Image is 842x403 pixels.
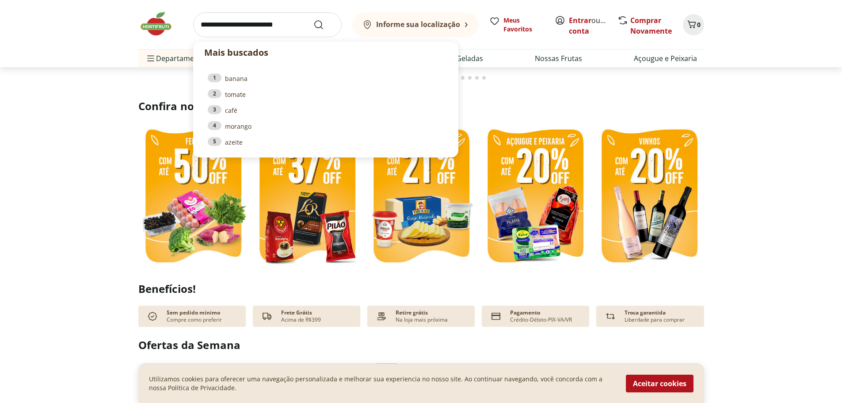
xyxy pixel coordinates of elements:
span: Meus Favoritos [503,16,544,34]
button: Go to page 18 from fs-carousel [480,67,488,88]
h2: Confira nossos descontos exclusivos [138,99,704,113]
button: Informe sua localização [352,12,479,37]
p: Crédito-Débito-PIX-VA/VR [510,316,572,323]
a: Nossas Frutas [535,53,582,64]
a: 4morango [208,121,444,131]
img: Devolução [603,309,617,323]
button: Aceitar cookies [626,375,693,392]
button: Go to page 17 from fs-carousel [473,67,480,88]
p: Na loja mais próxima [396,316,448,323]
div: 3 [208,105,221,114]
h2: Ofertas da Semana [138,338,704,353]
p: Retire grátis [396,309,428,316]
span: ~ 0,5 kg [375,363,398,372]
button: Menu [145,48,156,69]
p: Sem pedido mínimo [167,309,220,316]
div: 2 [208,89,221,98]
img: café [252,124,362,270]
a: Criar conta [569,15,617,36]
button: Go to page 16 from fs-carousel [466,67,473,88]
a: 5azeite [208,137,444,147]
p: Liberdade para comprar [625,316,685,323]
p: Compre como preferir [167,316,222,323]
p: Pagamento [510,309,540,316]
div: 1 [208,73,221,82]
p: Acima de R$399 [281,316,321,323]
a: 3café [208,105,444,115]
input: search [193,12,342,37]
img: check [145,309,160,323]
div: 5 [208,137,221,146]
p: Mais buscados [204,46,447,59]
img: refrigerados [366,124,476,270]
button: Go to page 15 from fs-carousel [459,67,466,88]
a: Entrar [569,15,591,25]
img: vinhos [594,124,704,270]
a: Açougue e Peixaria [634,53,697,64]
img: Hortifruti [138,11,183,37]
img: feira [138,124,248,270]
a: Meus Favoritos [489,16,544,34]
span: Departamentos [145,48,209,69]
button: Submit Search [313,19,335,30]
img: truck [260,309,274,323]
button: Carrinho [683,14,704,35]
div: 4 [208,121,221,130]
img: card [489,309,503,323]
img: payment [374,309,389,323]
p: Utilizamos cookies para oferecer uma navegação personalizada e melhorar sua experiencia no nosso ... [149,375,615,392]
span: ou [569,15,608,36]
a: 1banana [208,73,444,83]
span: 0 [697,20,701,29]
a: 2tomate [208,89,444,99]
p: Frete Grátis [281,309,312,316]
a: Comprar Novamente [630,15,672,36]
img: resfriados [480,124,590,270]
p: Troca garantida [625,309,666,316]
b: Informe sua localização [376,19,460,29]
h2: Benefícios! [138,283,704,295]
